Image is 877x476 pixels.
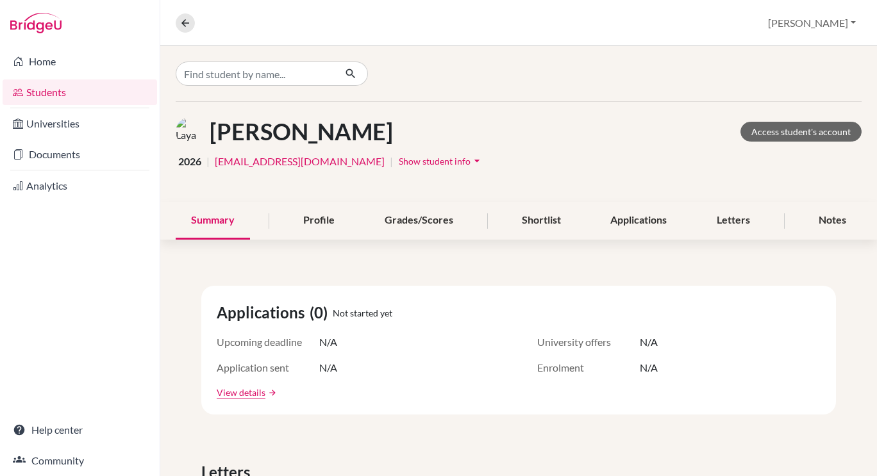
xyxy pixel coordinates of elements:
[762,11,862,35] button: [PERSON_NAME]
[3,49,157,74] a: Home
[178,154,201,169] span: 2026
[217,360,319,375] span: Application sent
[506,202,576,240] div: Shortlist
[217,386,265,399] a: View details
[3,173,157,199] a: Analytics
[217,301,310,324] span: Applications
[537,360,640,375] span: Enrolment
[740,122,862,142] a: Access student's account
[206,154,210,169] span: |
[319,360,337,375] span: N/A
[176,202,250,240] div: Summary
[537,334,640,350] span: University offers
[210,118,393,145] h1: [PERSON_NAME]
[3,448,157,473] a: Community
[265,388,277,397] a: arrow_forward
[640,334,658,350] span: N/A
[10,13,62,33] img: Bridge-U
[310,301,333,324] span: (0)
[288,202,350,240] div: Profile
[3,111,157,136] a: Universities
[215,154,385,169] a: [EMAIL_ADDRESS][DOMAIN_NAME]
[176,62,335,86] input: Find student by name...
[803,202,862,240] div: Notes
[701,202,765,240] div: Letters
[176,117,205,146] img: Laya Alsaud's avatar
[217,334,319,350] span: Upcoming deadline
[319,334,337,350] span: N/A
[399,156,471,167] span: Show student info
[595,202,682,240] div: Applications
[369,202,469,240] div: Grades/Scores
[640,360,658,375] span: N/A
[333,306,392,320] span: Not started yet
[3,417,157,443] a: Help center
[471,154,483,167] i: arrow_drop_down
[3,79,157,105] a: Students
[398,151,484,171] button: Show student infoarrow_drop_down
[390,154,393,169] span: |
[3,142,157,167] a: Documents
